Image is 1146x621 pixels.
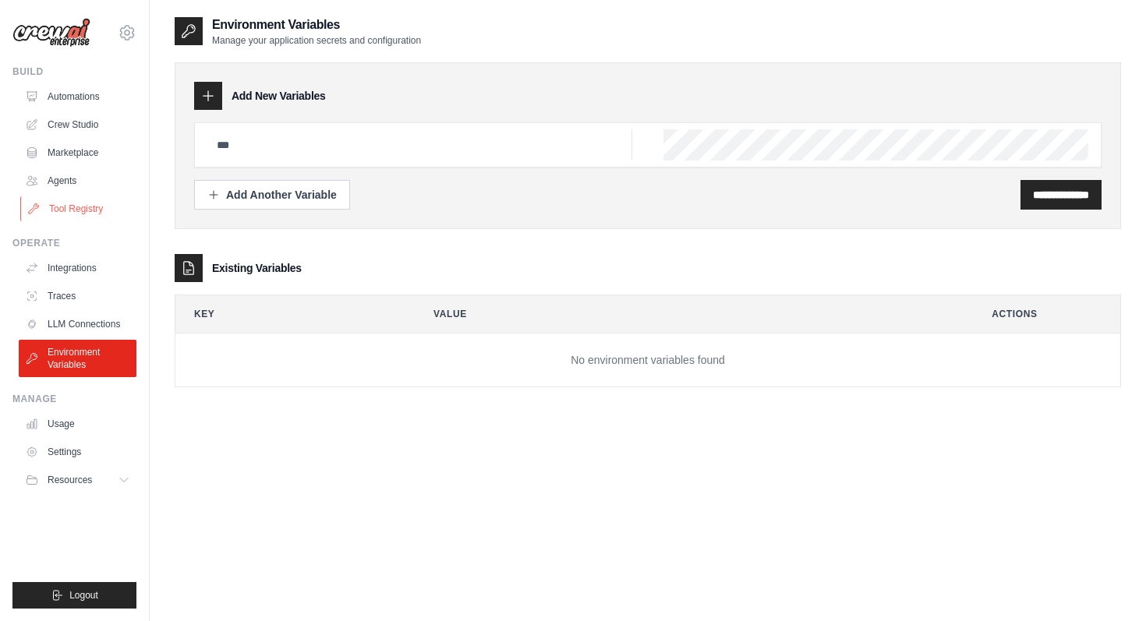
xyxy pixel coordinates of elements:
h3: Existing Variables [212,260,302,276]
img: Logo [12,18,90,48]
div: Add Another Variable [207,187,337,203]
a: Usage [19,411,136,436]
a: Marketplace [19,140,136,165]
td: No environment variables found [175,333,1120,387]
a: Settings [19,439,136,464]
a: Environment Variables [19,340,136,377]
th: Key [175,295,402,333]
a: Agents [19,168,136,193]
span: Resources [48,474,92,486]
span: Logout [69,589,98,602]
a: LLM Connections [19,312,136,337]
button: Add Another Variable [194,180,350,210]
h3: Add New Variables [232,88,326,104]
div: Build [12,65,136,78]
th: Actions [973,295,1120,333]
a: Traces [19,284,136,309]
button: Logout [12,582,136,609]
div: Manage [12,393,136,405]
a: Automations [19,84,136,109]
a: Integrations [19,256,136,281]
div: Operate [12,237,136,249]
p: Manage your application secrets and configuration [212,34,421,47]
h2: Environment Variables [212,16,421,34]
a: Crew Studio [19,112,136,137]
th: Value [415,295,960,333]
button: Resources [19,468,136,492]
a: Tool Registry [20,196,138,221]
